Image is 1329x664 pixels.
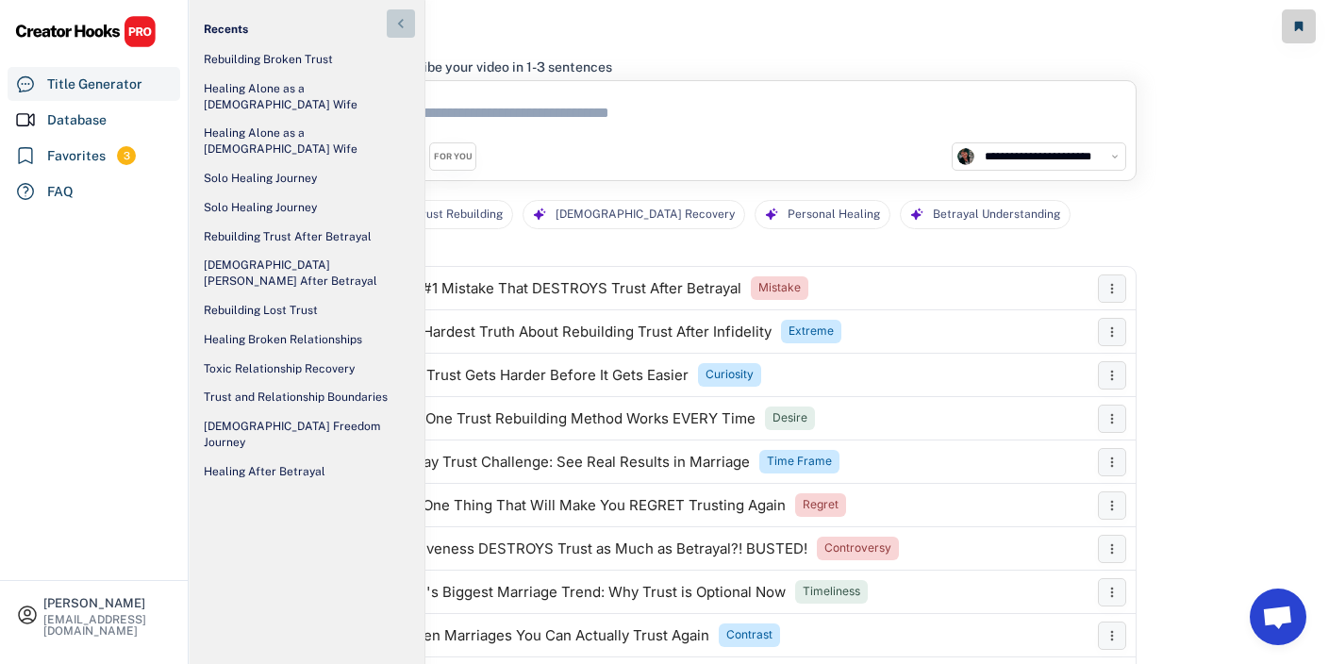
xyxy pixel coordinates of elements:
[204,229,372,245] div: Rebuilding Trust After Betrayal
[47,182,74,202] div: FAQ
[204,257,410,290] div: [DEMOGRAPHIC_DATA][PERSON_NAME] After Betrayal
[204,52,333,68] div: Rebuilding Broken Trust
[772,410,807,426] div: Desire
[933,201,1060,228] div: Betrayal Understanding
[1250,589,1306,645] a: Open chat
[204,464,325,480] div: Healing After Betrayal
[556,201,735,228] div: [DEMOGRAPHIC_DATA] Recovery
[204,303,318,319] div: Rebuilding Lost Trust
[392,541,807,556] div: Forgiveness DESTROYS Trust as Much as Betrayal?! BUSTED!
[434,151,473,163] div: FOR YOU
[204,125,410,158] div: Healing Alone as a [DEMOGRAPHIC_DATA] Wife
[392,455,750,470] div: 30 Day Trust Challenge: See Real Results in Marriage
[204,361,355,377] div: Toxic Relationship Recovery
[47,146,106,166] div: Favorites
[824,540,891,556] div: Controversy
[392,411,756,426] div: This One Trust Rebuilding Method Works EVERY Time
[204,332,362,348] div: Healing Broken Relationships
[415,201,503,228] div: Trust Rebuilding
[204,200,317,216] div: Solo Healing Journey
[47,75,142,94] div: Title Generator
[43,597,172,609] div: [PERSON_NAME]
[204,171,317,187] div: Solo Healing Journey
[392,368,689,383] div: Why Trust Gets Harder Before It Gets Easier
[392,628,709,643] div: Broken Marriages You Can Actually Trust Again
[392,585,786,600] div: 2025's Biggest Marriage Trend: Why Trust is Optional Now
[726,627,772,643] div: Contrast
[392,281,741,296] div: The #1 Mistake That DESTROYS Trust After Betrayal
[47,110,107,130] div: Database
[387,58,612,75] div: Describe your video in 1-3 sentences
[392,498,786,513] div: The One Thing That Will Make You REGRET Trusting Again
[15,15,157,48] img: CHPRO%20Logo.svg
[767,454,832,470] div: Time Frame
[43,614,172,637] div: [EMAIL_ADDRESS][DOMAIN_NAME]
[204,390,388,406] div: Trust and Relationship Boundaries
[706,367,754,383] div: Curiosity
[789,324,834,340] div: Extreme
[204,81,410,113] div: Healing Alone as a [DEMOGRAPHIC_DATA] Wife
[803,497,839,513] div: Regret
[803,584,860,600] div: Timeliness
[957,148,974,165] img: channels4_profile.jpg
[392,324,772,340] div: The Hardest Truth About Rebuilding Trust After Infidelity
[117,148,136,164] div: 3
[788,201,880,228] div: Personal Healing
[204,22,248,38] div: Recents
[204,419,410,451] div: [DEMOGRAPHIC_DATA] Freedom Journey
[758,280,801,296] div: Mistake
